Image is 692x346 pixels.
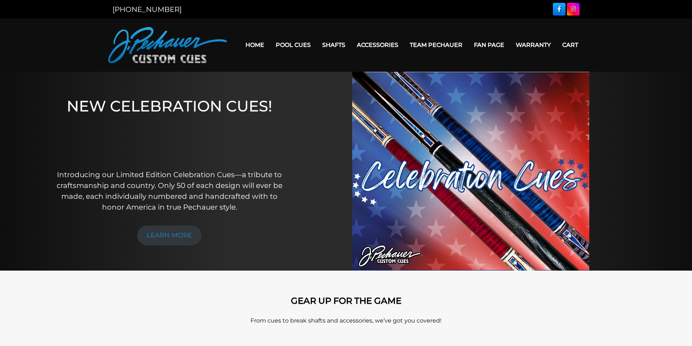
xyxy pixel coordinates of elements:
[137,225,201,245] a: LEARN MORE
[240,36,270,54] a: Home
[56,169,283,213] p: Introducing our Limited Edition Celebration Cues—a tribute to craftsmanship and country. Only 50 ...
[556,36,584,54] a: Cart
[510,36,556,54] a: Warranty
[108,27,227,63] img: Pechauer Custom Cues
[56,97,283,159] h1: NEW CELEBRATION CUES!
[468,36,510,54] a: Fan Page
[316,36,351,54] a: Shafts
[291,295,402,306] strong: GEAR UP FOR THE GAME
[112,5,182,14] a: [PHONE_NUMBER]
[404,36,468,54] a: Team Pechauer
[141,316,551,325] p: From cues to break shafts and accessories, we’ve got you covered!
[351,36,404,54] a: Accessories
[270,36,316,54] a: Pool Cues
